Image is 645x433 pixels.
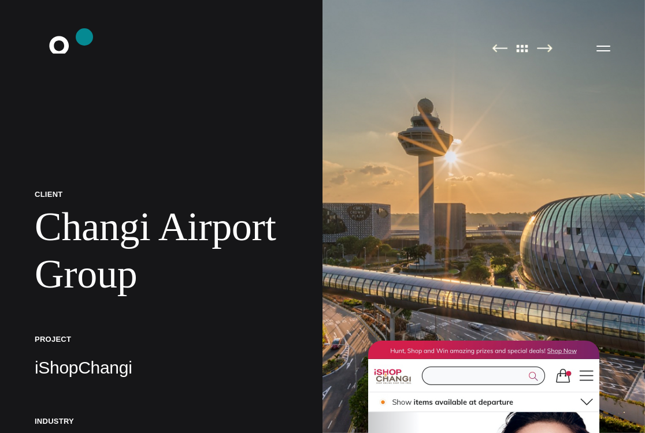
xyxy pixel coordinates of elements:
img: All Pages [510,44,535,53]
h1: Changi Airport Group [35,203,288,297]
p: Client [35,189,288,199]
button: Open [590,36,617,60]
img: Previous Page [492,44,507,53]
h5: Industry [35,416,288,426]
img: Next Page [537,44,553,53]
h5: Project [35,334,288,344]
p: iShopChangi [35,356,288,379]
